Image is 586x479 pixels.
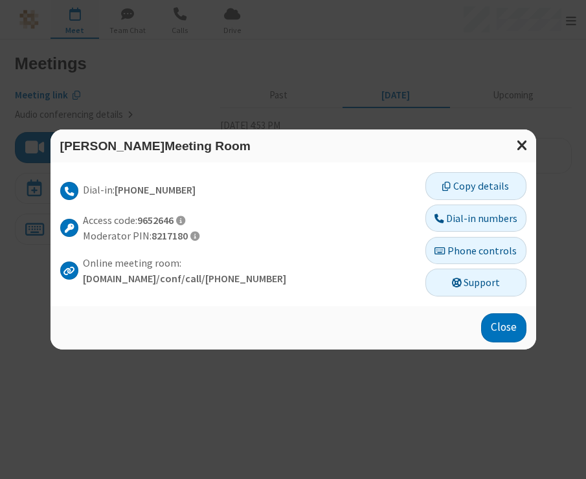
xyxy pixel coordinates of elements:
[164,139,251,153] span: Meeting Room
[425,205,526,232] button: Dial-in numbers
[83,272,286,285] strong: [DOMAIN_NAME]/conf/call/[PHONE_NUMBER]
[115,183,196,196] strong: [PHONE_NUMBER]
[190,230,199,241] span: As the meeting organizer, entering this PIN gives you access to moderator and other administrativ...
[83,182,196,197] p: Dial-in:
[152,229,188,242] strong: 8217180
[425,269,526,296] button: Support
[481,313,526,342] button: Close
[137,214,174,227] strong: 9652646
[83,212,199,228] p: Access code:
[83,255,286,271] p: Online meeting room:
[60,139,526,153] h3: [PERSON_NAME]
[425,172,526,199] button: Copy details
[83,228,199,243] p: Moderator PIN:
[176,215,185,225] span: Participants should use this access code to connect to the meeting.
[425,237,526,264] button: Phone controls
